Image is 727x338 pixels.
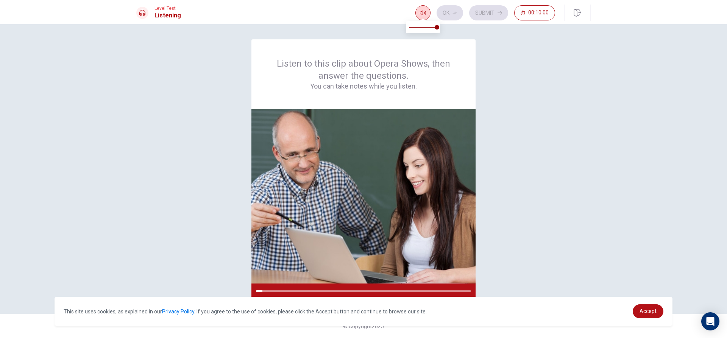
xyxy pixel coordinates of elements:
div: cookieconsent [55,297,672,326]
div: Listen to this clip about Opera Shows, then answer the questions. [270,58,457,91]
a: dismiss cookie message [633,304,663,318]
span: 00:10:00 [528,10,549,16]
span: © Copyright 2025 [343,323,384,329]
div: Open Intercom Messenger [701,312,719,330]
span: This site uses cookies, as explained in our . If you agree to the use of cookies, please click th... [64,308,427,315]
img: passage image [251,109,476,283]
button: 00:10:00 [514,5,555,20]
span: Accept [640,308,657,314]
span: Level Test [154,6,181,11]
a: Privacy Policy [162,308,194,315]
h1: Listening [154,11,181,20]
h4: You can take notes while you listen. [270,82,457,91]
